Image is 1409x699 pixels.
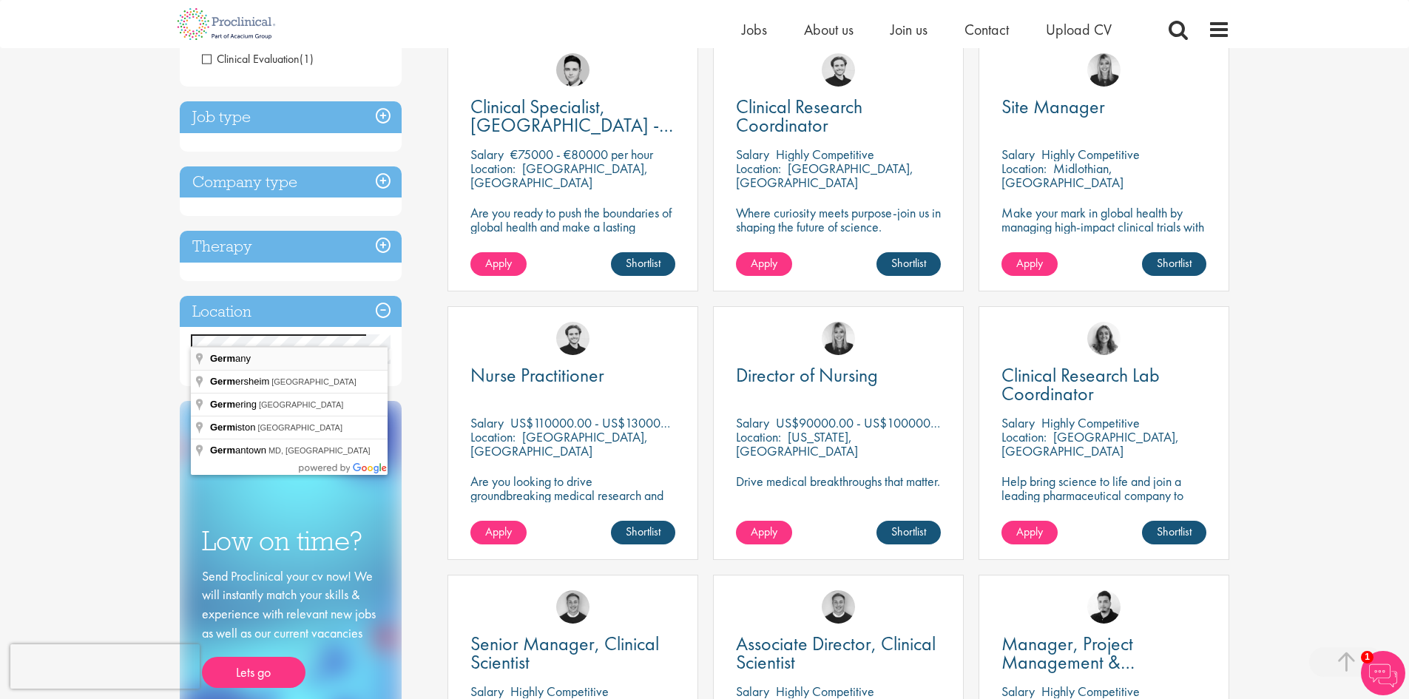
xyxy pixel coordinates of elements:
[736,146,769,163] span: Salary
[751,255,777,271] span: Apply
[202,567,379,689] div: Send Proclinical your cv now! We will instantly match your skills & experience with relevant new ...
[736,428,858,459] p: [US_STATE], [GEOGRAPHIC_DATA]
[1001,94,1105,119] span: Site Manager
[611,252,675,276] a: Shortlist
[210,422,257,433] span: iston
[1016,255,1043,271] span: Apply
[556,590,589,624] a: Bo Forsen
[1041,146,1140,163] p: Highly Competitive
[202,51,314,67] span: Clinical Evaluation
[180,231,402,263] h3: Therapy
[822,53,855,87] img: Nico Kohlwes
[891,20,927,39] a: Join us
[268,446,371,455] span: MD, [GEOGRAPHIC_DATA]
[510,414,742,431] p: US$110000.00 - US$130000.00 per annum
[776,414,1004,431] p: US$90000.00 - US$100000.00 per annum
[1001,428,1047,445] span: Location:
[876,521,941,544] a: Shortlist
[470,146,504,163] span: Salary
[1001,631,1160,693] span: Manager, Project Management & Operational Delivery
[751,524,777,539] span: Apply
[736,362,878,388] span: Director of Nursing
[10,644,200,689] iframe: reCAPTCHA
[180,296,402,328] h3: Location
[210,376,271,387] span: ersheim
[470,206,675,276] p: Are you ready to push the boundaries of global health and make a lasting impact? This role at a h...
[556,322,589,355] img: Nico Kohlwes
[1001,474,1206,544] p: Help bring science to life and join a leading pharmaceutical company to play a key role in delive...
[210,353,253,364] span: any
[742,20,767,39] a: Jobs
[470,366,675,385] a: Nurse Practitioner
[736,98,941,135] a: Clinical Research Coordinator
[202,657,305,688] a: Lets go
[736,428,781,445] span: Location:
[736,521,792,544] a: Apply
[202,51,300,67] span: Clinical Evaluation
[470,98,675,135] a: Clinical Specialist, [GEOGRAPHIC_DATA] - Cardiac
[964,20,1009,39] a: Contact
[822,322,855,355] img: Janelle Jones
[1001,160,1047,177] span: Location:
[736,474,941,488] p: Drive medical breakthroughs that matter.
[1041,414,1140,431] p: Highly Competitive
[180,101,402,133] h3: Job type
[1001,414,1035,431] span: Salary
[1001,362,1160,406] span: Clinical Research Lab Coordinator
[1016,524,1043,539] span: Apply
[210,376,235,387] span: Germ
[470,252,527,276] a: Apply
[470,428,516,445] span: Location:
[180,166,402,198] h3: Company type
[470,521,527,544] a: Apply
[736,160,913,191] p: [GEOGRAPHIC_DATA], [GEOGRAPHIC_DATA]
[1001,98,1206,116] a: Site Manager
[1001,428,1179,459] p: [GEOGRAPHIC_DATA], [GEOGRAPHIC_DATA]
[1142,521,1206,544] a: Shortlist
[210,422,235,433] span: Germ
[1001,146,1035,163] span: Salary
[485,255,512,271] span: Apply
[210,353,235,364] span: Germ
[257,423,342,432] span: [GEOGRAPHIC_DATA]
[300,51,314,67] span: (1)
[611,521,675,544] a: Shortlist
[736,631,936,675] span: Associate Director, Clinical Scientist
[470,631,659,675] span: Senior Manager, Clinical Scientist
[470,160,648,191] p: [GEOGRAPHIC_DATA], [GEOGRAPHIC_DATA]
[736,414,769,431] span: Salary
[1142,252,1206,276] a: Shortlist
[1087,590,1121,624] img: Anderson Maldonado
[210,445,268,456] span: antown
[736,366,941,385] a: Director of Nursing
[485,524,512,539] span: Apply
[470,414,504,431] span: Salary
[804,20,854,39] a: About us
[470,160,516,177] span: Location:
[470,635,675,672] a: Senior Manager, Clinical Scientist
[876,252,941,276] a: Shortlist
[210,399,259,410] span: ering
[1001,160,1124,191] p: Midlothian, [GEOGRAPHIC_DATA]
[259,400,344,409] span: [GEOGRAPHIC_DATA]
[736,635,941,672] a: Associate Director, Clinical Scientist
[1046,20,1112,39] a: Upload CV
[736,206,941,234] p: Where curiosity meets purpose-join us in shaping the future of science.
[556,53,589,87] img: Connor Lynes
[822,590,855,624] img: Bo Forsen
[1087,322,1121,355] img: Jackie Cerchio
[470,94,673,156] span: Clinical Specialist, [GEOGRAPHIC_DATA] - Cardiac
[470,362,604,388] span: Nurse Practitioner
[1087,53,1121,87] img: Janelle Jones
